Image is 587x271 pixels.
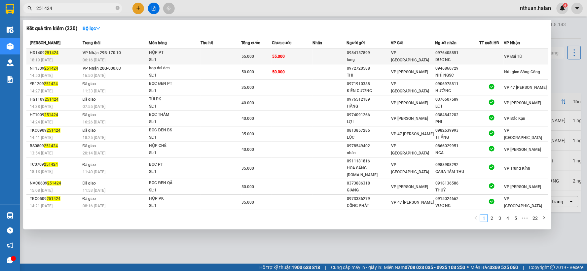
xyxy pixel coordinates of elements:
span: 251424 [47,196,60,201]
div: 0906978811 [435,81,479,87]
span: 35.000 [242,200,254,205]
div: BỌC ĐEN BS [149,127,199,134]
span: Thu hộ [201,41,213,45]
span: VP [PERSON_NAME] [504,185,541,189]
span: VP [GEOGRAPHIC_DATA] [391,51,429,62]
div: HẰNG [347,103,391,110]
span: 251424 [44,66,58,71]
div: LỢI [435,103,479,110]
div: SL: 1 [149,103,199,110]
div: 0971910388 [347,81,391,87]
img: solution-icon [7,76,14,83]
div: BOC ĐEN PT [149,80,199,87]
input: Tìm tên, số ĐT hoặc mã đơn [36,5,114,12]
span: 08:16 [DATE] [83,204,105,208]
span: question-circle [7,227,13,234]
span: 251424 [44,162,58,167]
span: VP [GEOGRAPHIC_DATA] [391,144,429,155]
div: TKC0909 [30,127,81,134]
span: 40.000 [242,147,254,152]
span: 16:50 [DATE] [83,73,105,78]
div: PHI [435,119,479,125]
div: LỘC [347,134,391,141]
span: Đã giao [83,162,96,167]
img: warehouse-icon [7,59,14,66]
strong: Bộ lọc [83,26,100,31]
div: 0866029951 [435,143,479,150]
div: 0976512189 [347,96,391,103]
span: 55.000 [272,54,285,59]
span: 11:33 [DATE] [83,89,105,93]
div: BS0809 [30,143,81,150]
div: BỌC PT [149,161,199,168]
span: 20:14 [DATE] [83,151,105,155]
li: 22 [530,214,540,222]
a: 3 [496,215,503,222]
div: NT1309 [30,65,81,72]
span: 18:25 [DATE] [83,135,105,140]
span: 18:19 [DATE] [30,58,53,62]
div: 0972720588 [347,65,391,72]
span: [PERSON_NAME] [30,41,60,45]
span: 14:21 [DATE] [30,204,53,208]
span: Đã giao [83,82,96,86]
span: 11:40 [DATE] [83,170,105,174]
div: 0911181816 [347,158,391,165]
div: HOA SÁNG [DOMAIN_NAME] [347,165,391,179]
div: THI [347,72,391,79]
span: 251424 [45,97,58,102]
div: SL: 1 [149,150,199,157]
div: DƯƠNG [435,56,479,63]
span: VP Nhận 29B-170.10 [83,51,121,55]
span: 251424 [44,113,58,117]
div: LỢI [347,119,391,125]
li: Previous Page [472,214,480,222]
a: 4 [504,215,511,222]
div: BỌC ĐEN QÂ [149,180,199,187]
span: VP Trung Kính [504,166,530,171]
span: VP [PERSON_NAME] [391,70,428,74]
div: 0984157899 [347,50,391,56]
span: VP [PERSON_NAME] [391,116,428,121]
div: 0974091266 [347,112,391,119]
li: 2 [488,214,496,222]
div: VƯƠNG [435,202,479,209]
span: 251424 [47,181,61,186]
li: 1 [480,214,488,222]
span: 251424 [45,51,58,55]
span: VP Đại Từ [504,54,522,59]
span: 40.000 [242,116,254,121]
span: VP Bắc Kạn [504,116,525,121]
button: left [472,214,480,222]
div: TKC0509 [30,195,81,202]
div: NHÌ NGSC [435,72,479,79]
div: 0946860729 [435,65,479,72]
div: THUỶ [435,187,479,194]
div: THẮNG [435,134,479,141]
span: VP 47 [PERSON_NAME] [391,200,434,205]
div: SL: 1 [149,72,199,79]
img: warehouse-icon [7,43,14,50]
span: Chưa cước [272,41,291,45]
span: VP 47 [PERSON_NAME] [504,85,547,90]
button: right [540,214,548,222]
img: logo-vxr [6,4,14,14]
a: 22 [531,215,540,222]
div: 0915024662 [435,195,479,202]
div: HỘP CHÈ [149,142,199,150]
div: nhàn [347,150,391,156]
button: Bộ lọcdown [77,23,106,34]
span: Đã giao [83,97,96,102]
div: 0976408851 [435,50,479,56]
div: SL: 1 [149,56,199,64]
div: 0384842202 [435,112,479,119]
div: GIANG [347,187,391,194]
span: VP [PERSON_NAME] [504,147,541,152]
div: HG1109 [30,96,81,103]
span: 14:50 [DATE] [30,73,53,78]
span: VP [PERSON_NAME] [391,185,428,189]
span: VP Nhận [504,41,520,45]
span: close-circle [116,5,120,12]
li: 4 [504,214,512,222]
span: VP Gửi [391,41,404,45]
